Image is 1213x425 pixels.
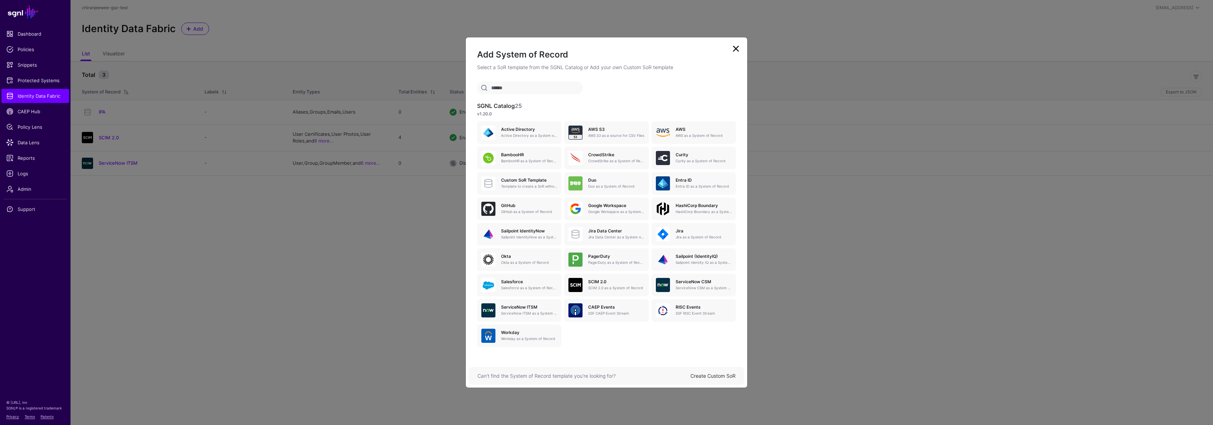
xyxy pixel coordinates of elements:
a: SCIM 2.0SCIM 2.0 as a System of Record [564,274,648,296]
img: svg+xml;base64,PHN2ZyB3aWR0aD0iNjQiIGhlaWdodD0iNjQiIHZpZXdCb3g9IjAgMCA2NCA2NCIgZmlsbD0ibm9uZSIgeG... [481,329,495,343]
h5: Custom SoR Template [501,178,557,183]
span: 25 [515,102,522,109]
p: Entra ID as a System of Record [676,184,732,189]
img: svg+xml;base64,PHN2ZyB3aWR0aD0iNjQiIGhlaWdodD0iNjQiIHZpZXdCb3g9IjAgMCA2NCA2NCIgZmlsbD0ibm9uZSIgeG... [656,253,670,267]
p: Jira as a System of Record [676,235,732,240]
p: Salesforce as a System of Record [501,285,557,291]
p: Duo as a System of Record [588,184,644,189]
a: OktaOkta as a System of Record [477,248,561,271]
a: CrowdStrikeCrowdStrike as a System of Record [564,147,648,169]
strong: v1.20.0 [477,111,492,116]
p: Google Workspace as a System of Record [588,209,644,214]
a: RISC EventsSSF RISC Event Stream [652,299,736,322]
p: SSF CAEP Event Stream [588,311,644,316]
a: BambooHRBambooHR as a System of Record [477,147,561,169]
a: WorkdayWorkday as a System of Record [477,324,561,347]
img: svg+xml;base64,PHN2ZyB3aWR0aD0iNjQiIGhlaWdodD0iNjQiIHZpZXdCb3g9IjAgMCA2NCA2NCIgZmlsbD0ibm9uZSIgeG... [656,151,670,165]
h5: Jira [676,229,732,233]
a: AWSAWS as a System of Record [652,121,736,144]
h5: Duo [588,178,644,183]
h5: CAEP Events [588,305,644,310]
a: Jira Data CenterJira Data Center as a System of Record [564,223,648,245]
p: SCIM 2.0 as a System of Record [588,285,644,291]
p: Select a SoR template from the SGNL Catalog or Add your own Custom SoR template [477,63,736,71]
a: ServiceNow ITSMServiceNow ITSM as a System of Record [477,299,561,322]
a: Google WorkspaceGoogle Workspace as a System of Record [564,198,648,220]
p: PagerDuty as a System of Record [588,260,644,265]
h3: SGNL Catalog [477,103,736,109]
a: Custom SoR TemplateTemplate to create a SoR without any entities, attributes or relationships. On... [477,172,561,195]
h5: AWS [676,127,732,132]
img: svg+xml;base64,PHN2ZyB3aWR0aD0iNjQiIGhlaWdodD0iNjQiIHZpZXdCb3g9IjAgMCA2NCA2NCIgZmlsbD0ibm9uZSIgeG... [481,303,495,317]
a: PagerDutyPagerDuty as a System of Record [564,248,648,271]
h5: BambooHR [501,152,557,157]
img: svg+xml;base64,PHN2ZyB3aWR0aD0iNjQiIGhlaWdodD0iNjQiIHZpZXdCb3g9IjAgMCA2NCA2NCIgZmlsbD0ibm9uZSIgeG... [568,253,583,267]
img: svg+xml;base64,PHN2ZyB3aWR0aD0iNjQiIGhlaWdodD0iNjQiIHZpZXdCb3g9IjAgMCA2NCA2NCIgZmlsbD0ibm9uZSIgeG... [568,126,583,140]
a: AWS S3AWS S3 as a source for CSV Files [564,121,648,144]
h5: Jira Data Center [588,229,644,233]
h2: Add System of Record [477,49,736,61]
a: Sailpoint (IdentityIQ)Sailpoint Identity IQ as a System of Record [652,248,736,271]
h5: Curity [676,152,732,157]
h5: RISC Events [676,305,732,310]
img: svg+xml;base64,PHN2ZyB3aWR0aD0iNjQiIGhlaWdodD0iNjQiIHZpZXdCb3g9IjAgMCA2NCA2NCIgZmlsbD0ibm9uZSIgeG... [568,151,583,165]
p: AWS as a System of Record [676,133,732,138]
p: CrowdStrike as a System of Record [588,158,644,164]
img: svg+xml;base64,PHN2ZyB3aWR0aD0iNjQiIGhlaWdodD0iNjQiIHZpZXdCb3g9IjAgMCA2NCA2NCIgZmlsbD0ibm9uZSIgeG... [656,227,670,241]
p: HashiCorp Boundary as a System of Record [676,209,732,214]
p: ServiceNow ITSM as a System of Record [501,311,557,316]
div: Can’t find the System of Record template you’re looking for? [477,372,690,380]
h5: HashiCorp Boundary [676,203,732,208]
img: svg+xml;base64,PHN2ZyB3aWR0aD0iNjQiIGhlaWdodD0iNjQiIHZpZXdCb3g9IjAgMCA2NCA2NCIgZmlsbD0ibm9uZSIgeG... [481,202,495,216]
img: svg+xml;base64,PHN2ZyB4bWxucz0iaHR0cDovL3d3dy53My5vcmcvMjAwMC9zdmciIHdpZHRoPSIxMDBweCIgaGVpZ2h0PS... [656,202,670,216]
p: Active Directory as a System of Record [501,133,557,138]
a: CurityCurity as a System of Record [652,147,736,169]
p: BambooHR as a System of Record [501,158,557,164]
a: Entra IDEntra ID as a System of Record [652,172,736,195]
p: Sailpoint Identity IQ as a System of Record [676,260,732,265]
h5: ServiceNow ITSM [501,305,557,310]
p: Okta as a System of Record [501,260,557,265]
a: Create Custom SoR [690,373,736,379]
h5: CrowdStrike [588,152,644,157]
p: Workday as a System of Record [501,336,557,341]
h5: PagerDuty [588,254,644,259]
img: svg+xml;base64,PHN2ZyB4bWxucz0iaHR0cDovL3d3dy53My5vcmcvMjAwMC9zdmciIHhtbG5zOnhsaW5rPSJodHRwOi8vd3... [656,126,670,140]
h5: Active Directory [501,127,557,132]
img: svg+xml;base64,PHN2ZyB3aWR0aD0iNjQiIGhlaWdodD0iNjQiIHZpZXdCb3g9IjAgMCA2NCA2NCIgZmlsbD0ibm9uZSIgeG... [568,278,583,292]
img: svg+xml;base64,PHN2ZyB3aWR0aD0iNjQiIGhlaWdodD0iNjQiIHZpZXdCb3g9IjAgMCA2NCA2NCIgZmlsbD0ibm9uZSIgeG... [481,151,495,165]
p: SSF RISC Event Stream [676,311,732,316]
img: svg+xml;base64,PHN2ZyB3aWR0aD0iNjQiIGhlaWdodD0iNjQiIHZpZXdCb3g9IjAgMCA2NCA2NCIgZmlsbD0ibm9uZSIgeG... [656,278,670,292]
a: HashiCorp BoundaryHashiCorp Boundary as a System of Record [652,198,736,220]
p: GitHub as a System of Record [501,209,557,214]
a: JiraJira as a System of Record [652,223,736,245]
p: Curity as a System of Record [676,158,732,164]
img: svg+xml;base64,PHN2ZyB3aWR0aD0iNjQiIGhlaWdodD0iNjQiIHZpZXdCb3g9IjAgMCA2NCA2NCIgZmlsbD0ibm9uZSIgeG... [481,126,495,140]
a: Active DirectoryActive Directory as a System of Record [477,121,561,144]
a: CAEP EventsSSF CAEP Event Stream [564,299,648,322]
img: svg+xml;base64,PHN2ZyB3aWR0aD0iNjQiIGhlaWdodD0iNjQiIHZpZXdCb3g9IjAgMCA2NCA2NCIgZmlsbD0ibm9uZSIgeG... [481,278,495,292]
h5: Entra ID [676,178,732,183]
h5: ServiceNow CSM [676,279,732,284]
h5: AWS S3 [588,127,644,132]
h5: Okta [501,254,557,259]
h5: Salesforce [501,279,557,284]
img: svg+xml;base64,PHN2ZyB3aWR0aD0iNjQiIGhlaWdodD0iNjQiIHZpZXdCb3g9IjAgMCA2NCA2NCIgZmlsbD0ibm9uZSIgeG... [568,303,583,317]
a: Sailpoint IdentityNowSailpoint IdentityNow as a System of Record [477,223,561,245]
h5: Sailpoint (IdentityIQ) [676,254,732,259]
p: ServiceNow CSM as a System of Record [676,285,732,291]
h5: Sailpoint IdentityNow [501,229,557,233]
p: AWS S3 as a source for CSV Files [588,133,644,138]
img: svg+xml;base64,PHN2ZyB3aWR0aD0iNjQiIGhlaWdodD0iNjQiIHZpZXdCb3g9IjAgMCA2NCA2NCIgZmlsbD0ibm9uZSIgeG... [568,176,583,190]
h5: Workday [501,330,557,335]
a: ServiceNow CSMServiceNow CSM as a System of Record [652,274,736,296]
a: SalesforceSalesforce as a System of Record [477,274,561,296]
img: svg+xml;base64,PHN2ZyB3aWR0aD0iNjQiIGhlaWdodD0iNjQiIHZpZXdCb3g9IjAgMCA2NCA2NCIgZmlsbD0ibm9uZSIgeG... [481,227,495,241]
img: svg+xml;base64,PHN2ZyB3aWR0aD0iNjQiIGhlaWdodD0iNjQiIHZpZXdCb3g9IjAgMCA2NCA2NCIgZmlsbD0ibm9uZSIgeG... [481,253,495,267]
a: DuoDuo as a System of Record [564,172,648,195]
p: Template to create a SoR without any entities, attributes or relationships. Once created, you can... [501,184,557,189]
a: GitHubGitHub as a System of Record [477,198,561,220]
p: Jira Data Center as a System of Record [588,235,644,240]
img: svg+xml;base64,PHN2ZyB3aWR0aD0iNjQiIGhlaWdodD0iNjQiIHZpZXdCb3g9IjAgMCA2NCA2NCIgZmlsbD0ibm9uZSIgeG... [656,303,670,317]
h5: Google Workspace [588,203,644,208]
